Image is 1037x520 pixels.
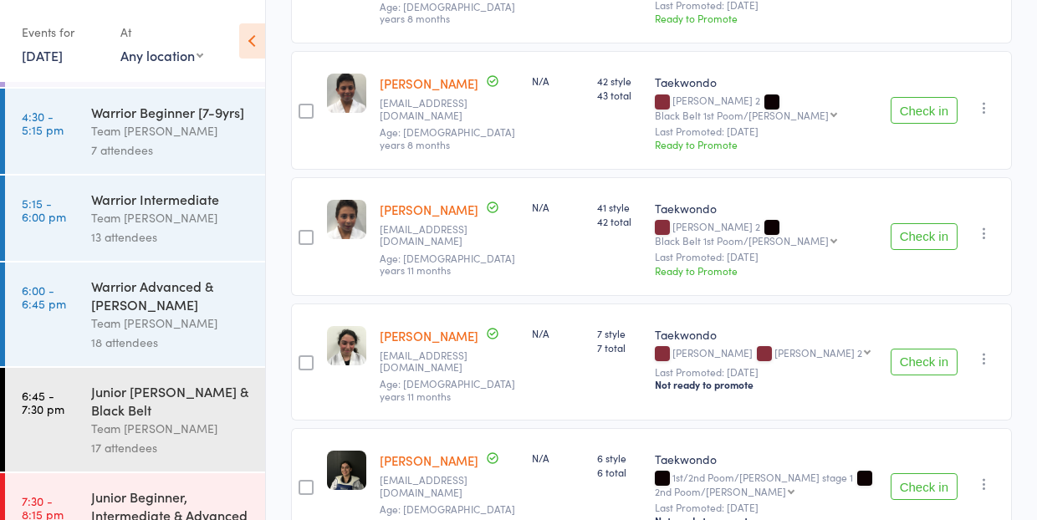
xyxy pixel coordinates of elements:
[655,378,877,391] div: Not ready to promote
[5,263,265,366] a: 6:00 -6:45 pmWarrior Advanced & [PERSON_NAME]Team [PERSON_NAME]18 attendees
[380,223,518,247] small: fatumtaleb@yahoo.com.au
[91,103,251,121] div: Warrior Beginner [7-9yrs]
[91,333,251,352] div: 18 attendees
[91,314,251,333] div: Team [PERSON_NAME]
[120,18,203,46] div: At
[655,502,877,513] small: Last Promoted: [DATE]
[655,137,877,151] div: Ready to Promote
[655,235,829,246] div: Black Belt 1st Poom/[PERSON_NAME]
[380,327,478,344] a: [PERSON_NAME]
[597,340,641,354] span: 7 total
[655,94,877,120] div: [PERSON_NAME] 2
[91,140,251,160] div: 7 attendees
[532,200,584,214] div: N/A
[5,89,265,174] a: 4:30 -5:15 pmWarrior Beginner [7-9yrs]Team [PERSON_NAME]7 attendees
[22,46,63,64] a: [DATE]
[91,190,251,208] div: Warrior Intermediate
[891,473,958,500] button: Check in
[380,251,515,277] span: Age: [DEMOGRAPHIC_DATA] years 11 months
[655,326,877,343] div: Taekwondo
[891,349,958,375] button: Check in
[380,74,478,92] a: [PERSON_NAME]
[327,74,366,113] img: image1612850137.png
[380,125,515,150] span: Age: [DEMOGRAPHIC_DATA] years 8 months
[22,389,64,415] time: 6:45 - 7:30 pm
[655,251,877,263] small: Last Promoted: [DATE]
[380,97,518,121] small: fatumtaleb@yahoo.com.au
[597,214,641,228] span: 42 total
[597,326,641,340] span: 7 style
[380,349,518,374] small: mariam_taleb76@icloud.com
[891,97,958,124] button: Check in
[22,283,66,310] time: 6:00 - 6:45 pm
[532,451,584,465] div: N/A
[91,438,251,457] div: 17 attendees
[655,200,877,217] div: Taekwondo
[655,366,877,378] small: Last Promoted: [DATE]
[380,201,478,218] a: [PERSON_NAME]
[597,200,641,214] span: 41 style
[380,451,478,469] a: [PERSON_NAME]
[532,74,584,88] div: N/A
[22,110,64,136] time: 4:30 - 5:15 pm
[5,176,265,261] a: 5:15 -6:00 pmWarrior IntermediateTeam [PERSON_NAME]13 attendees
[532,326,584,340] div: N/A
[597,88,641,102] span: 43 total
[380,376,515,402] span: Age: [DEMOGRAPHIC_DATA] years 11 months
[655,221,877,246] div: [PERSON_NAME] 2
[91,227,251,247] div: 13 attendees
[327,451,366,490] img: image1723712632.png
[327,326,366,365] img: image1649409223.png
[597,451,641,465] span: 6 style
[380,474,518,498] small: trychloe@icloud.com
[22,196,66,223] time: 5:15 - 6:00 pm
[655,11,877,25] div: Ready to Promote
[91,419,251,438] div: Team [PERSON_NAME]
[655,74,877,90] div: Taekwondo
[91,382,251,419] div: Junior [PERSON_NAME] & Black Belt
[597,74,641,88] span: 42 style
[655,110,829,120] div: Black Belt 1st Poom/[PERSON_NAME]
[655,125,877,137] small: Last Promoted: [DATE]
[327,200,366,239] img: image1612850066.png
[655,347,877,361] div: [PERSON_NAME]
[597,465,641,479] span: 6 total
[22,18,104,46] div: Events for
[91,121,251,140] div: Team [PERSON_NAME]
[774,347,862,358] div: [PERSON_NAME] 2
[120,46,203,64] div: Any location
[91,277,251,314] div: Warrior Advanced & [PERSON_NAME]
[5,368,265,472] a: 6:45 -7:30 pmJunior [PERSON_NAME] & Black BeltTeam [PERSON_NAME]17 attendees
[91,208,251,227] div: Team [PERSON_NAME]
[655,451,877,467] div: Taekwondo
[891,223,958,250] button: Check in
[655,263,877,278] div: Ready to Promote
[655,486,786,497] div: 2nd Poom/[PERSON_NAME]
[655,472,877,497] div: 1st/2nd Poom/[PERSON_NAME] stage 1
